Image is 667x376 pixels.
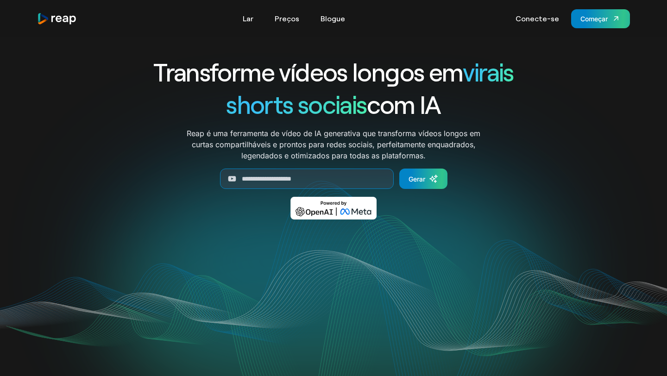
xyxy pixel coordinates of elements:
a: Preços [270,11,304,26]
font: Reap é uma ferramenta de vídeo de IA generativa que transforma vídeos longos em curtas compartilh... [187,129,480,160]
font: Gerar [409,175,425,183]
a: lar [37,13,77,25]
a: Lar [238,11,258,26]
font: Começar [580,15,608,23]
a: Blogue [316,11,350,26]
img: logotipo da reap [37,13,77,25]
a: Conecte-se [511,11,564,26]
font: virais [463,56,513,87]
font: Preços [275,14,299,23]
font: Lar [243,14,253,23]
font: Conecte-se [516,14,559,23]
a: Começar [571,9,630,28]
font: com IA [367,89,441,119]
font: Blogue [321,14,345,23]
font: Transforme vídeos longos em [153,56,463,87]
a: Gerar [399,169,447,189]
font: shorts sociais [226,89,366,119]
form: Gerar formulário [141,169,526,189]
img: Desenvolvido por OpenAI e Meta [290,197,377,219]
